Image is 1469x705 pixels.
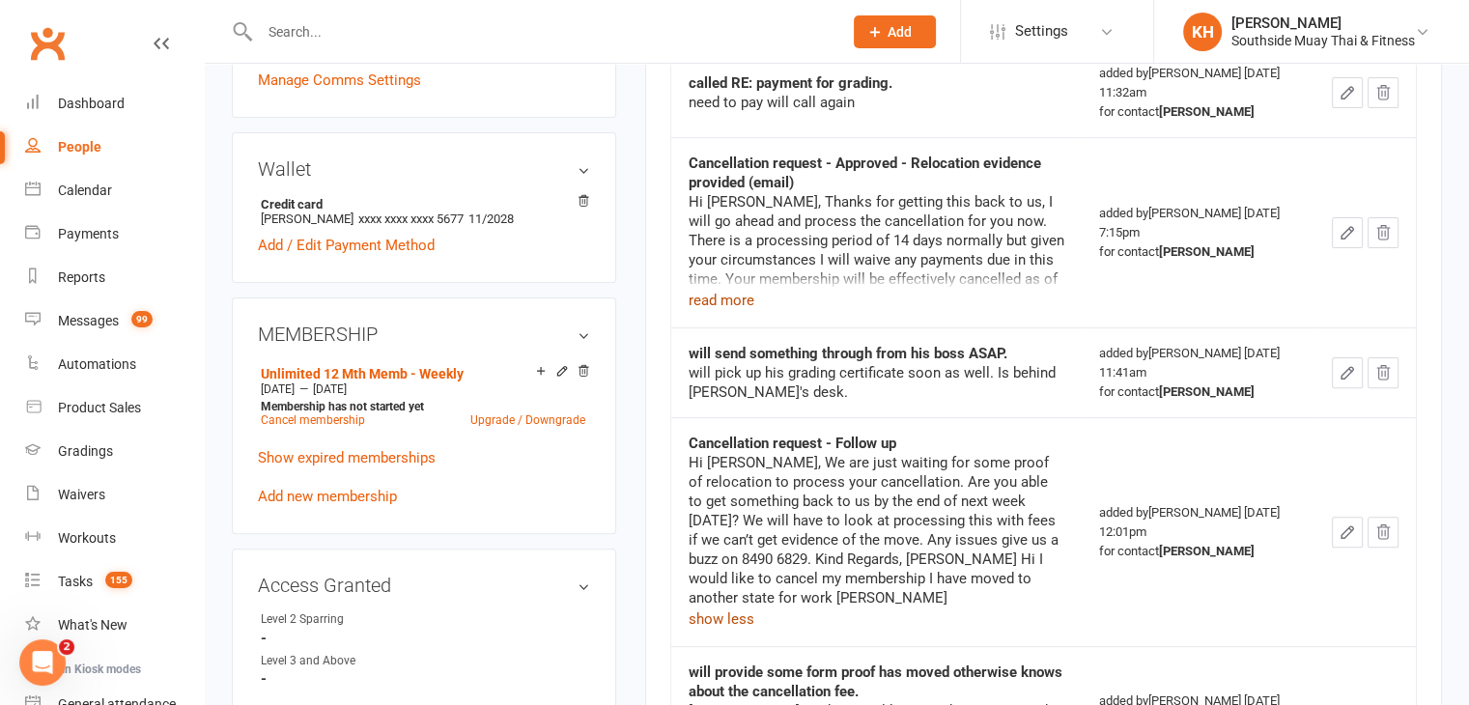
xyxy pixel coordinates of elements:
[58,313,119,328] div: Messages
[58,356,136,372] div: Automations
[25,343,204,386] a: Automations
[258,69,421,92] a: Manage Comms Settings
[254,18,829,45] input: Search...
[105,572,132,588] span: 155
[131,311,153,327] span: 99
[58,226,119,241] div: Payments
[58,530,116,546] div: Workouts
[1159,544,1255,558] strong: [PERSON_NAME]
[1183,13,1222,51] div: KH
[1231,32,1415,49] div: Southside Muay Thai & Fitness
[261,400,424,413] strong: Membership has not started yet
[689,93,1064,112] div: need to pay will call again
[258,575,590,596] h3: Access Granted
[261,413,365,427] a: Cancel membership
[313,382,347,396] span: [DATE]
[58,487,105,502] div: Waivers
[58,574,93,589] div: Tasks
[25,517,204,560] a: Workouts
[25,256,204,299] a: Reports
[1015,10,1068,53] span: Settings
[58,96,125,111] div: Dashboard
[258,488,397,505] a: Add new membership
[258,449,436,466] a: Show expired memberships
[58,400,141,415] div: Product Sales
[258,158,590,180] h3: Wallet
[689,363,1064,402] div: will pick up his grading certificate soon as well. Is behind [PERSON_NAME]'s desk.
[25,430,204,473] a: Gradings
[689,607,754,631] button: show less
[261,610,420,629] div: Level 2 Sparring
[58,443,113,459] div: Gradings
[25,386,204,430] a: Product Sales
[1099,242,1297,262] div: for contact
[1231,14,1415,32] div: [PERSON_NAME]
[25,299,204,343] a: Messages 99
[23,19,71,68] a: Clubworx
[261,670,590,688] strong: -
[1099,204,1297,262] div: added by [PERSON_NAME] [DATE] 7:15pm
[25,82,204,126] a: Dashboard
[468,211,514,226] span: 11/2028
[261,366,464,381] a: Unlimited 12 Mth Memb - Weekly
[1099,344,1297,402] div: added by [PERSON_NAME] [DATE] 11:41am
[358,211,464,226] span: xxxx xxxx xxxx 5677
[256,381,590,397] div: —
[1159,104,1255,119] strong: [PERSON_NAME]
[58,139,101,155] div: People
[25,212,204,256] a: Payments
[25,604,204,647] a: What's New
[1159,384,1255,399] strong: [PERSON_NAME]
[25,473,204,517] a: Waivers
[261,652,420,670] div: Level 3 and Above
[689,435,896,452] strong: Cancellation request - Follow up
[58,183,112,198] div: Calendar
[689,155,1041,191] strong: Cancellation request - Approved - Relocation evidence provided (email)
[261,197,580,211] strong: Credit card
[258,194,590,229] li: [PERSON_NAME]
[888,24,912,40] span: Add
[1099,542,1297,561] div: for contact
[689,453,1064,607] div: Hi [PERSON_NAME], We are just waiting for some proof of relocation to process your cancellation. ...
[258,324,590,345] h3: MEMBERSHIP
[689,345,1007,362] strong: will send something through from his boss ASAP.
[689,289,754,312] button: read more
[25,126,204,169] a: People
[1159,244,1255,259] strong: [PERSON_NAME]
[261,382,295,396] span: [DATE]
[59,639,74,655] span: 2
[689,74,892,92] strong: called RE: payment for grading.
[854,15,936,48] button: Add
[689,192,1064,327] div: Hi [PERSON_NAME], Thanks for getting this back to us, I will go ahead and process the cancellatio...
[1099,64,1297,122] div: added by [PERSON_NAME] [DATE] 11:32am
[689,663,1062,700] strong: will provide some form proof has moved otherwise knows about the cancellation fee.
[25,169,204,212] a: Calendar
[19,639,66,686] iframe: Intercom live chat
[58,269,105,285] div: Reports
[258,234,435,257] a: Add / Edit Payment Method
[470,413,585,427] a: Upgrade / Downgrade
[58,617,127,633] div: What's New
[25,560,204,604] a: Tasks 155
[261,630,590,647] strong: -
[1099,503,1297,561] div: added by [PERSON_NAME] [DATE] 12:01pm
[1099,382,1297,402] div: for contact
[1099,102,1297,122] div: for contact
